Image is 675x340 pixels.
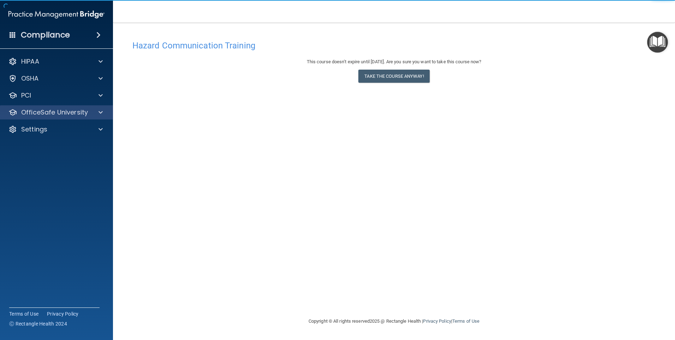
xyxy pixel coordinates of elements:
[9,320,67,327] span: Ⓒ Rectangle Health 2024
[47,310,79,317] a: Privacy Policy
[21,91,31,100] p: PCI
[423,318,451,324] a: Privacy Policy
[8,7,104,22] img: PMB logo
[21,57,39,66] p: HIPAA
[21,30,70,40] h4: Compliance
[8,57,103,66] a: HIPAA
[132,41,656,50] h4: Hazard Communication Training
[647,32,668,53] button: Open Resource Center
[452,318,479,324] a: Terms of Use
[265,310,523,333] div: Copyright © All rights reserved 2025 @ Rectangle Health | |
[21,125,47,134] p: Settings
[358,70,429,83] button: Take the course anyway!
[8,91,103,100] a: PCI
[21,74,39,83] p: OSHA
[8,74,103,83] a: OSHA
[132,58,656,66] div: This course doesn’t expire until [DATE]. Are you sure you want to take this course now?
[8,108,103,117] a: OfficeSafe University
[21,108,88,117] p: OfficeSafe University
[9,310,38,317] a: Terms of Use
[8,125,103,134] a: Settings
